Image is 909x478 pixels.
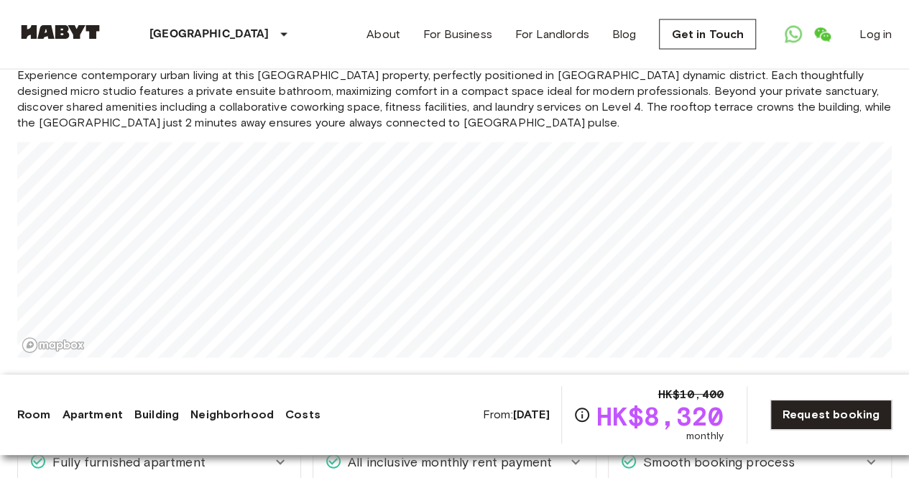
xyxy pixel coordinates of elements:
[47,453,206,472] span: Fully furnished apartment
[859,26,892,43] a: Log in
[366,26,400,43] a: About
[779,20,808,49] a: Open WhatsApp
[686,429,724,443] span: monthly
[17,25,103,40] img: Habyt
[22,337,85,354] a: Mapbox logo
[63,406,123,423] a: Apartment
[17,68,892,131] span: Experience contemporary urban living at this [GEOGRAPHIC_DATA] property, perfectly positioned in ...
[808,20,836,49] a: Open WeChat
[134,406,179,423] a: Building
[573,406,591,423] svg: Check cost overview for full price breakdown. Please note that discounts apply to new joiners onl...
[17,142,892,358] canvas: Map
[637,453,795,472] span: Smooth booking process
[515,26,589,43] a: For Landlords
[657,386,723,403] span: HK$10,400
[513,408,550,421] b: [DATE]
[17,406,51,423] a: Room
[483,407,550,423] span: From:
[149,26,269,43] p: [GEOGRAPHIC_DATA]
[659,19,756,50] a: Get in Touch
[190,406,274,423] a: Neighborhood
[770,400,892,430] a: Request booking
[342,453,552,472] span: All inclusive monthly rent payment
[423,26,492,43] a: For Business
[285,406,320,423] a: Costs
[596,403,724,429] span: HK$8,320
[612,26,637,43] a: Blog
